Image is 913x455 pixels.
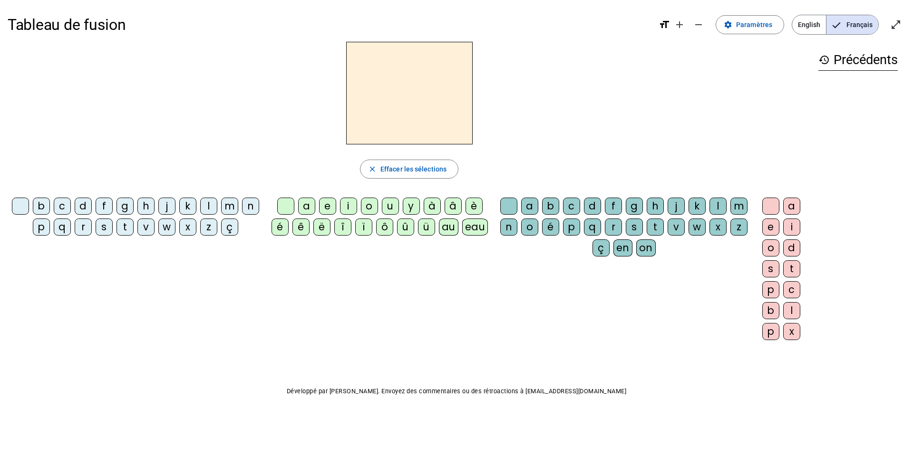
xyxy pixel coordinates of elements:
[75,218,92,236] div: r
[521,218,538,236] div: o
[33,198,50,215] div: b
[521,198,538,215] div: a
[647,198,664,215] div: h
[762,281,779,298] div: p
[221,218,238,236] div: ç
[783,302,800,319] div: l
[584,218,601,236] div: q
[96,198,113,215] div: f
[200,198,217,215] div: l
[376,218,393,236] div: ô
[762,260,779,277] div: s
[818,49,898,71] h3: Précédents
[563,198,580,215] div: c
[75,198,92,215] div: d
[158,198,175,215] div: j
[96,218,113,236] div: s
[542,218,559,236] div: é
[500,218,517,236] div: n
[272,218,289,236] div: é
[890,19,902,30] mat-icon: open_in_full
[563,218,580,236] div: p
[340,198,357,215] div: i
[380,163,447,175] span: Effacer les sélections
[605,198,622,215] div: f
[403,198,420,215] div: y
[418,218,435,236] div: ü
[221,198,238,215] div: m
[668,218,685,236] div: v
[313,218,330,236] div: ë
[783,218,800,236] div: i
[762,323,779,340] div: p
[724,20,732,29] mat-icon: settings
[397,218,414,236] div: û
[117,198,134,215] div: g
[462,218,488,236] div: eau
[647,218,664,236] div: t
[542,198,559,215] div: b
[886,15,905,34] button: Entrer en plein écran
[709,198,727,215] div: l
[179,218,196,236] div: x
[659,19,670,30] mat-icon: format_size
[298,198,315,215] div: a
[636,239,656,256] div: on
[360,160,458,179] button: Effacer les sélections
[319,198,336,215] div: e
[613,239,632,256] div: en
[355,218,372,236] div: ï
[292,218,310,236] div: ê
[242,198,259,215] div: n
[334,218,351,236] div: î
[382,198,399,215] div: u
[584,198,601,215] div: d
[361,198,378,215] div: o
[762,239,779,256] div: o
[592,239,610,256] div: ç
[605,218,622,236] div: r
[818,54,830,66] mat-icon: history
[200,218,217,236] div: z
[783,239,800,256] div: d
[33,218,50,236] div: p
[783,260,800,277] div: t
[626,198,643,215] div: g
[716,15,784,34] button: Paramètres
[668,198,685,215] div: j
[689,15,708,34] button: Diminuer la taille de la police
[730,218,748,236] div: z
[709,218,727,236] div: x
[8,386,905,397] p: Développé par [PERSON_NAME]. Envoyez des commentaires ou des rétroactions à [EMAIL_ADDRESS][DOMAI...
[783,281,800,298] div: c
[626,218,643,236] div: s
[466,198,483,215] div: è
[54,218,71,236] div: q
[693,19,704,30] mat-icon: remove
[826,15,878,34] span: Français
[762,302,779,319] div: b
[736,19,772,30] span: Paramètres
[689,218,706,236] div: w
[674,19,685,30] mat-icon: add
[439,218,458,236] div: au
[368,165,377,173] mat-icon: close
[762,218,779,236] div: e
[179,198,196,215] div: k
[689,198,706,215] div: k
[137,198,155,215] div: h
[424,198,441,215] div: à
[117,218,134,236] div: t
[792,15,826,34] span: English
[158,218,175,236] div: w
[792,15,879,35] mat-button-toggle-group: Language selection
[730,198,748,215] div: m
[783,323,800,340] div: x
[783,198,800,215] div: a
[137,218,155,236] div: v
[670,15,689,34] button: Augmenter la taille de la police
[54,198,71,215] div: c
[8,9,651,40] h1: Tableau de fusion
[445,198,462,215] div: â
